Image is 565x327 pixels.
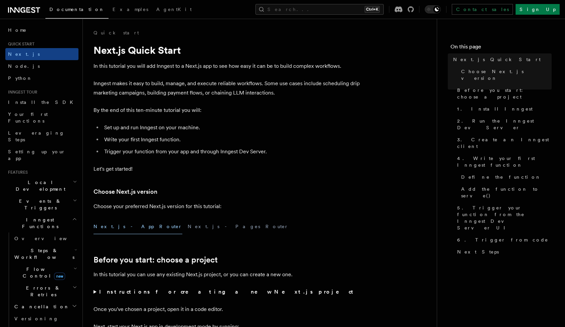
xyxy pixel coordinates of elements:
[93,164,361,174] p: Let's get started!
[5,72,78,84] a: Python
[109,2,152,18] a: Examples
[8,75,32,81] span: Python
[12,266,73,279] span: Flow Control
[516,4,560,15] a: Sign Up
[113,7,148,12] span: Examples
[12,244,78,263] button: Steps & Workflows
[93,219,182,234] button: Next.js - App Router
[93,44,361,56] h1: Next.js Quick Start
[12,282,78,301] button: Errors & Retries
[93,187,157,196] a: Choose Next.js version
[458,183,552,202] a: Add the function to serve()
[93,29,139,36] a: Quick start
[14,316,58,321] span: Versioning
[8,112,48,124] span: Your first Functions
[12,301,78,313] button: Cancellation
[8,130,64,142] span: Leveraging Steps
[12,285,72,298] span: Errors & Retries
[458,171,552,183] a: Define the function
[99,289,356,295] strong: Instructions for creating a new Next.js project
[5,146,78,164] a: Setting up your app
[5,179,73,192] span: Local Development
[5,108,78,127] a: Your first Functions
[454,84,552,103] a: Before you start: choose a project
[12,247,74,261] span: Steps & Workflows
[102,147,361,156] li: Trigger your function from your app and through Inngest Dev Server.
[457,249,499,255] span: Next Steps
[93,202,361,211] p: Choose your preferred Next.js version for this tutorial:
[454,115,552,134] a: 2. Run the Inngest Dev Server
[8,100,77,105] span: Install the SDK
[12,263,78,282] button: Flow Controlnew
[8,51,40,57] span: Next.js
[365,6,380,13] kbd: Ctrl+K
[5,48,78,60] a: Next.js
[457,155,552,168] span: 4. Write your first Inngest function
[450,43,552,53] h4: On this page
[5,216,72,230] span: Inngest Functions
[5,170,28,175] span: Features
[188,219,289,234] button: Next.js - Pages Router
[457,106,533,112] span: 1. Install Inngest
[454,202,552,234] a: 5. Trigger your function from the Inngest Dev Server UI
[93,106,361,115] p: By the end of this ten-minute tutorial you will:
[454,246,552,258] a: Next Steps
[45,2,109,19] a: Documentation
[457,236,548,243] span: 6. Trigger from code
[457,87,552,100] span: Before you start: choose a project
[12,303,69,310] span: Cancellation
[5,60,78,72] a: Node.js
[454,103,552,115] a: 1. Install Inngest
[454,234,552,246] a: 6. Trigger from code
[461,174,541,180] span: Define the function
[5,176,78,195] button: Local Development
[12,232,78,244] a: Overview
[8,149,65,161] span: Setting up your app
[102,123,361,132] li: Set up and run Inngest on your machine.
[452,4,513,15] a: Contact sales
[93,305,361,314] p: Once you've chosen a project, open it in a code editor.
[5,195,78,214] button: Events & Triggers
[461,186,552,199] span: Add the function to serve()
[5,90,37,95] span: Inngest tour
[454,152,552,171] a: 4. Write your first Inngest function
[458,65,552,84] a: Choose Next.js version
[5,24,78,36] a: Home
[5,96,78,108] a: Install the SDK
[54,273,65,280] span: new
[461,68,552,81] span: Choose Next.js version
[93,61,361,71] p: In this tutorial you will add Inngest to a Next.js app to see how easy it can be to build complex...
[49,7,105,12] span: Documentation
[454,134,552,152] a: 3. Create an Inngest client
[93,270,361,279] p: In this tutorial you can use any existing Next.js project, or you can create a new one.
[450,53,552,65] a: Next.js Quick Start
[453,56,541,63] span: Next.js Quick Start
[457,118,552,131] span: 2. Run the Inngest Dev Server
[457,136,552,150] span: 3. Create an Inngest client
[5,198,73,211] span: Events & Triggers
[255,4,384,15] button: Search...Ctrl+K
[102,135,361,144] li: Write your first Inngest function.
[93,287,361,297] summary: Instructions for creating a new Next.js project
[5,127,78,146] a: Leveraging Steps
[8,27,27,33] span: Home
[12,313,78,325] a: Versioning
[14,236,83,241] span: Overview
[156,7,192,12] span: AgentKit
[457,204,552,231] span: 5. Trigger your function from the Inngest Dev Server UI
[425,5,441,13] button: Toggle dark mode
[93,255,218,265] a: Before you start: choose a project
[5,214,78,232] button: Inngest Functions
[152,2,196,18] a: AgentKit
[93,79,361,98] p: Inngest makes it easy to build, manage, and execute reliable workflows. Some use cases include sc...
[8,63,40,69] span: Node.js
[5,41,34,47] span: Quick start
